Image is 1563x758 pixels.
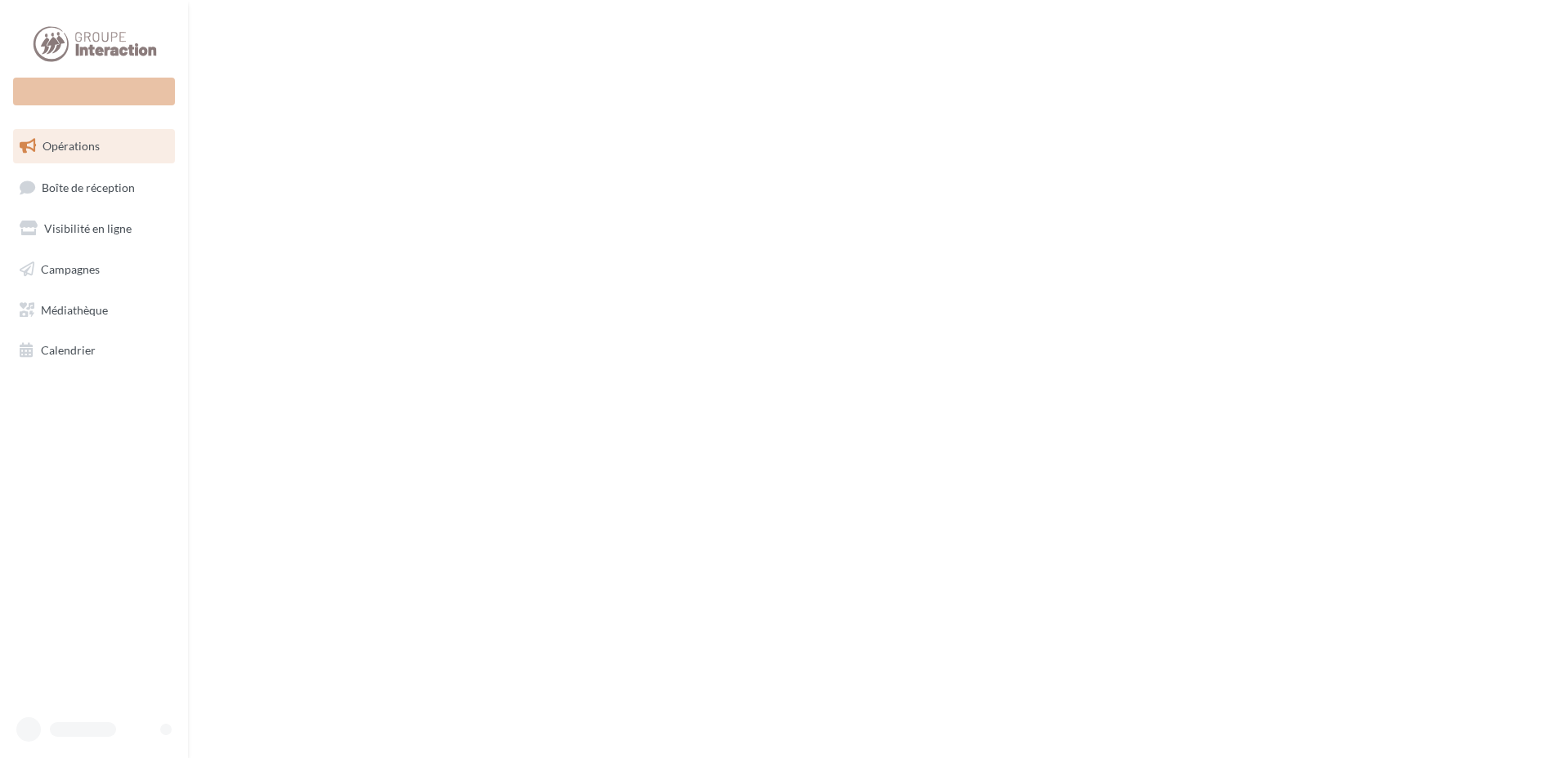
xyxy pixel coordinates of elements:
[42,180,135,194] span: Boîte de réception
[41,302,108,316] span: Médiathèque
[10,333,178,368] a: Calendrier
[43,139,100,153] span: Opérations
[41,343,96,357] span: Calendrier
[10,170,178,205] a: Boîte de réception
[10,293,178,328] a: Médiathèque
[44,221,132,235] span: Visibilité en ligne
[10,129,178,163] a: Opérations
[13,78,175,105] div: Nouvelle campagne
[10,252,178,287] a: Campagnes
[10,212,178,246] a: Visibilité en ligne
[41,262,100,276] span: Campagnes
